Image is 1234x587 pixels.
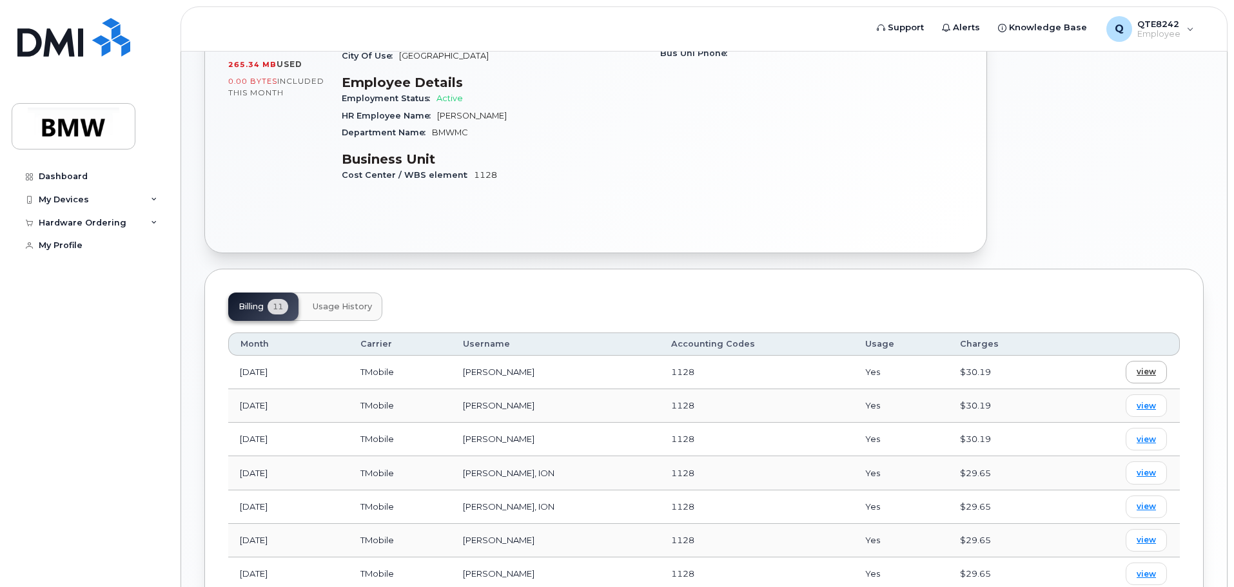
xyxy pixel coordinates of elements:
td: TMobile [349,456,452,490]
span: Department Name [342,128,432,137]
span: Support [888,21,924,34]
span: view [1137,501,1156,512]
span: view [1137,534,1156,546]
td: [PERSON_NAME] [451,389,660,423]
a: view [1126,361,1167,383]
span: Bus Unl Phone [660,48,734,58]
th: Username [451,332,660,356]
td: [PERSON_NAME], ION [451,456,660,490]
span: 1128 [671,568,694,579]
span: included this month [228,76,324,97]
td: [PERSON_NAME] [451,524,660,557]
div: QTE8242 [1097,16,1203,42]
td: [DATE] [228,490,349,524]
span: QTE8242 [1137,19,1180,29]
th: Accounting Codes [660,332,854,356]
span: 1128 [671,434,694,444]
a: Support [868,15,933,41]
th: Carrier [349,332,452,356]
td: TMobile [349,389,452,423]
span: used [277,59,302,69]
a: Alerts [933,15,989,41]
td: [DATE] [228,456,349,490]
th: Month [228,332,349,356]
span: view [1137,568,1156,580]
span: 1128 [671,468,694,478]
a: view [1126,428,1167,450]
span: Employment Status [342,93,436,103]
td: [PERSON_NAME], ION [451,490,660,524]
div: $29.65 [960,534,1049,546]
td: [DATE] [228,524,349,557]
span: Alerts [953,21,980,34]
div: $30.19 [960,399,1049,412]
a: Knowledge Base [989,15,1096,41]
span: City Of Use [342,51,399,61]
td: [DATE] [228,389,349,423]
iframe: Messenger Launcher [1178,531,1224,577]
td: [PERSON_NAME] [451,356,660,389]
span: 1128 [671,501,694,512]
div: $30.19 [960,366,1049,378]
span: 0.00 Bytes [228,77,277,86]
span: Q [1115,21,1124,37]
td: TMobile [349,356,452,389]
span: view [1137,400,1156,412]
span: [PERSON_NAME] [437,111,507,120]
td: [DATE] [228,356,349,389]
div: $29.65 [960,501,1049,513]
a: view [1126,563,1167,585]
h3: Business Unit [342,151,645,167]
th: Usage [854,332,948,356]
span: BMWMC [432,128,468,137]
td: Yes [854,389,948,423]
span: Usage History [313,302,372,312]
td: TMobile [349,423,452,456]
td: Yes [854,490,948,524]
div: $29.65 [960,568,1049,580]
div: $30.19 [960,433,1049,445]
span: 1128 [671,400,694,410]
td: Yes [854,423,948,456]
a: view [1126,496,1167,518]
span: 1128 [671,535,694,545]
span: 1128 [671,367,694,377]
span: HR Employee Name [342,111,437,120]
span: view [1137,467,1156,479]
span: Knowledge Base [1009,21,1087,34]
span: view [1137,434,1156,445]
span: [GEOGRAPHIC_DATA] [399,51,489,61]
td: Yes [854,356,948,389]
td: TMobile [349,524,452,557]
a: view [1126,529,1167,552]
span: Cost Center / WBS element [342,170,474,180]
span: Employee [1137,29,1180,39]
td: [DATE] [228,423,349,456]
span: 1128 [474,170,497,180]
td: TMobile [349,490,452,524]
a: view [1126,394,1167,417]
a: view [1126,461,1167,484]
span: view [1137,366,1156,378]
div: $29.65 [960,467,1049,479]
span: Active [436,93,463,103]
th: Charges [948,332,1061,356]
td: Yes [854,456,948,490]
span: 265.34 MB [228,60,277,69]
td: [PERSON_NAME] [451,423,660,456]
h3: Employee Details [342,75,645,90]
td: Yes [854,524,948,557]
